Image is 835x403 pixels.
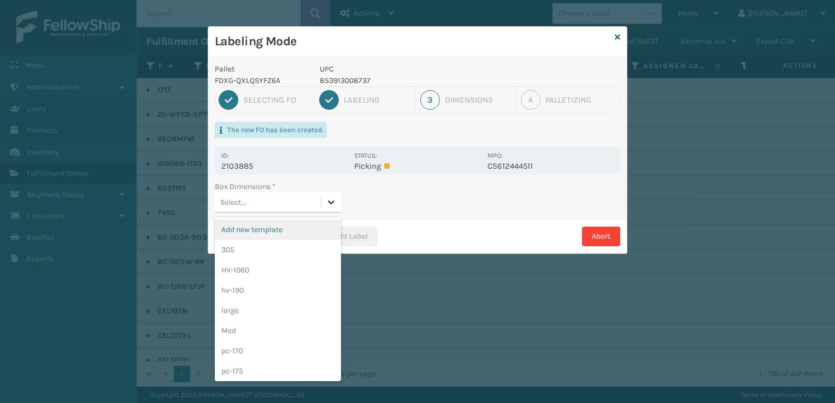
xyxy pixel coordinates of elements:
div: Select... [220,197,246,208]
div: Dimensions [445,95,510,105]
button: Print Label [310,227,378,246]
div: 4 [521,90,540,110]
p: UPC [320,63,481,75]
p: Picking [354,161,480,171]
div: Palletizing [545,95,616,105]
div: large [215,300,341,321]
div: 1 [219,90,238,110]
div: Add new template [215,220,341,240]
p: 853913008737 [320,75,481,86]
div: 2 [319,90,339,110]
p: FDXG-QXLQSYFZ6A [215,75,307,86]
h3: Labeling Mode [215,33,610,50]
label: MPO: [487,152,503,159]
div: hv-190 [215,280,341,300]
div: pc-175 [215,361,341,381]
div: 305 [215,240,341,260]
p: Pallet [215,63,307,75]
p: CS612444511 [487,161,614,171]
div: Labeling [344,95,409,105]
div: HV-1060 [215,260,341,280]
div: 3 [420,90,440,110]
div: Med [215,321,341,341]
label: Status: [354,152,377,159]
p: The new FO has been created. [227,125,324,135]
label: Box Dimensions [215,181,275,192]
label: Id: [221,152,229,159]
p: 2103885 [221,161,348,171]
div: pc-170 [215,341,341,361]
button: Abort [582,227,620,246]
div: Selecting FO [243,95,309,105]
